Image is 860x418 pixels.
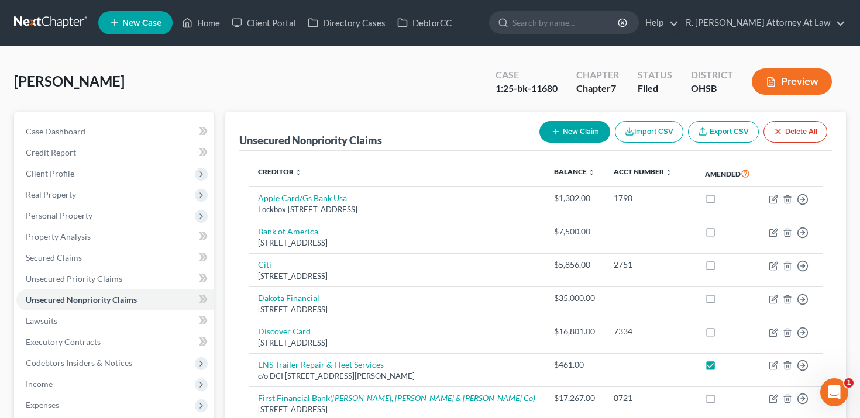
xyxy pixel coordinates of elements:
[26,147,76,157] span: Credit Report
[330,393,535,403] i: ([PERSON_NAME], [PERSON_NAME] & [PERSON_NAME] Co)
[16,331,214,353] a: Executory Contracts
[258,337,535,348] div: [STREET_ADDRESS]
[576,82,619,95] div: Chapter
[614,192,686,204] div: 1798
[302,12,391,33] a: Directory Cases
[258,293,319,303] a: Dakota Financial
[639,12,679,33] a: Help
[26,337,101,347] span: Executory Contracts
[496,68,558,82] div: Case
[176,12,226,33] a: Home
[554,292,595,304] div: $35,000.00
[16,289,214,310] a: Unsecured Nonpriority Claims
[680,12,845,33] a: R. [PERSON_NAME] Attorney At Law
[638,68,672,82] div: Status
[691,68,733,82] div: District
[239,133,382,147] div: Unsecured Nonpriority Claims
[258,167,302,176] a: Creditor unfold_more
[16,247,214,268] a: Secured Claims
[258,204,535,215] div: Lockbox [STREET_ADDRESS]
[665,169,672,176] i: unfold_more
[16,268,214,289] a: Unsecured Priority Claims
[820,378,848,406] iframe: Intercom live chat
[258,404,535,415] div: [STREET_ADDRESS]
[391,12,457,33] a: DebtorCC
[554,326,595,337] div: $16,801.00
[26,316,57,326] span: Lawsuits
[258,393,535,403] a: First Financial Bank([PERSON_NAME], [PERSON_NAME] & [PERSON_NAME] Co)
[554,359,595,371] div: $461.00
[26,295,137,305] span: Unsecured Nonpriority Claims
[554,167,595,176] a: Balance unfold_more
[26,168,74,178] span: Client Profile
[763,121,827,143] button: Delete All
[258,360,384,369] a: ENS Trailer Repair & Fleet Services
[295,169,302,176] i: unfold_more
[122,19,161,27] span: New Case
[16,121,214,142] a: Case Dashboard
[554,192,595,204] div: $1,302.00
[258,226,318,236] a: Bank of America
[638,82,672,95] div: Filed
[615,121,683,143] button: Import CSV
[691,82,733,95] div: OHSB
[258,193,347,203] a: Apple Card/Gs Bank Usa
[26,274,122,284] span: Unsecured Priority Claims
[496,82,558,95] div: 1:25-bk-11680
[26,253,82,262] span: Secured Claims
[554,259,595,271] div: $5,856.00
[26,358,132,368] span: Codebtors Insiders & Notices
[614,392,686,404] div: 8721
[258,304,535,315] div: [STREET_ADDRESS]
[688,121,759,143] a: Export CSV
[614,326,686,337] div: 7334
[752,68,832,95] button: Preview
[26,400,59,410] span: Expenses
[258,371,535,382] div: c/o DCI [STREET_ADDRESS][PERSON_NAME]
[258,271,535,282] div: [STREET_ADDRESS]
[26,379,53,389] span: Income
[16,310,214,331] a: Lawsuits
[258,260,271,270] a: Citi
[16,142,214,163] a: Credit Report
[26,189,76,199] span: Real Property
[844,378,854,388] span: 1
[26,210,92,220] span: Personal Property
[14,72,125,89] span: [PERSON_NAME]
[26,126,85,136] span: Case Dashboard
[611,82,616,94] span: 7
[588,169,595,176] i: unfold_more
[26,232,91,241] span: Property Analysis
[576,68,619,82] div: Chapter
[539,121,610,143] button: New Claim
[554,226,595,237] div: $7,500.00
[258,326,311,336] a: Discover Card
[614,259,686,271] div: 2751
[696,160,759,187] th: Amended
[258,237,535,248] div: [STREET_ADDRESS]
[614,167,672,176] a: Acct Number unfold_more
[16,226,214,247] a: Property Analysis
[226,12,302,33] a: Client Portal
[512,12,620,33] input: Search by name...
[554,392,595,404] div: $17,267.00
